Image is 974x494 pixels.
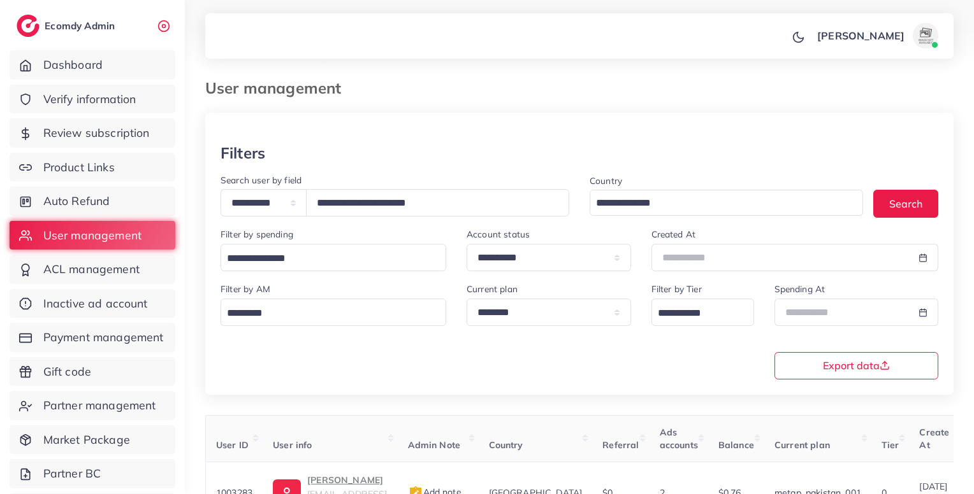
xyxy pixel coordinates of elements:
[43,125,150,141] span: Review subscription
[817,28,905,43] p: [PERSON_NAME]
[43,261,140,278] span: ACL management
[919,427,949,451] span: Create At
[823,360,890,370] span: Export data
[467,283,518,295] label: Current plan
[810,23,943,48] a: [PERSON_NAME]avatar
[17,15,118,37] a: logoEcomdy Admin
[651,299,754,326] div: Search for option
[43,159,115,176] span: Product Links
[882,439,899,451] span: Tier
[653,304,738,323] input: Search for option
[43,329,164,346] span: Payment management
[913,23,938,48] img: avatar
[651,283,702,295] label: Filter by Tier
[221,228,293,241] label: Filter by spending
[10,50,175,80] a: Dashboard
[221,299,446,326] div: Search for option
[307,472,387,488] p: [PERSON_NAME]
[660,427,698,451] span: Ads accounts
[43,397,156,414] span: Partner management
[774,352,939,379] button: Export data
[10,289,175,318] a: Inactive ad account
[10,323,175,352] a: Payment management
[489,439,523,451] span: Country
[216,439,249,451] span: User ID
[221,244,446,271] div: Search for option
[10,255,175,284] a: ACL management
[222,304,430,323] input: Search for option
[10,118,175,148] a: Review subscription
[43,193,110,209] span: Auto Refund
[205,79,351,97] h3: User management
[221,174,302,187] label: Search user by field
[10,391,175,420] a: Partner management
[43,432,130,448] span: Market Package
[10,85,175,114] a: Verify information
[873,190,938,217] button: Search
[17,15,40,37] img: logo
[222,249,430,269] input: Search for option
[651,228,696,241] label: Created At
[10,357,175,386] a: Gift code
[45,20,118,32] h2: Ecomdy Admin
[221,144,265,162] h3: Filters
[43,465,101,482] span: Partner BC
[221,283,270,295] label: Filter by AM
[43,295,148,312] span: Inactive ad account
[590,174,622,187] label: Country
[43,91,136,108] span: Verify information
[43,227,142,244] span: User management
[718,439,754,451] span: Balance
[43,363,91,380] span: Gift code
[10,153,175,182] a: Product Links
[10,459,175,488] a: Partner BC
[273,439,312,451] span: User info
[774,439,830,451] span: Current plan
[10,221,175,250] a: User management
[43,57,103,73] span: Dashboard
[467,228,530,241] label: Account status
[10,425,175,455] a: Market Package
[590,190,863,216] div: Search for option
[592,194,847,213] input: Search for option
[408,439,461,451] span: Admin Note
[10,187,175,216] a: Auto Refund
[774,283,825,295] label: Spending At
[602,439,639,451] span: Referral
